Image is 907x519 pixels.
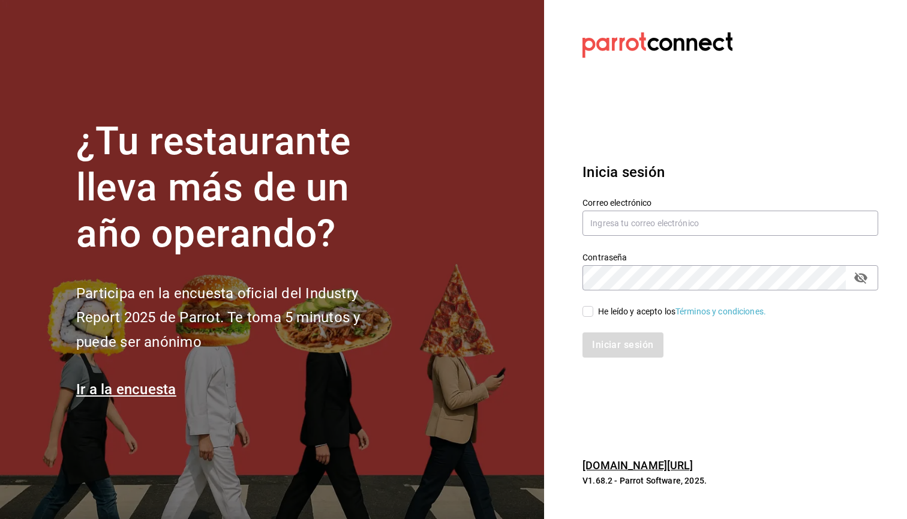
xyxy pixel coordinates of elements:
button: passwordField [851,268,871,288]
h3: Inicia sesión [582,161,878,183]
div: He leído y acepto los [598,305,766,318]
h2: Participa en la encuesta oficial del Industry Report 2025 de Parrot. Te toma 5 minutos y puede se... [76,281,400,355]
a: [DOMAIN_NAME][URL] [582,459,693,472]
a: Términos y condiciones. [675,307,766,316]
p: V1.68.2 - Parrot Software, 2025. [582,475,878,487]
h1: ¿Tu restaurante lleva más de un año operando? [76,119,400,257]
a: Ir a la encuesta [76,381,176,398]
input: Ingresa tu correo electrónico [582,211,878,236]
label: Contraseña [582,253,878,262]
label: Correo electrónico [582,199,878,207]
